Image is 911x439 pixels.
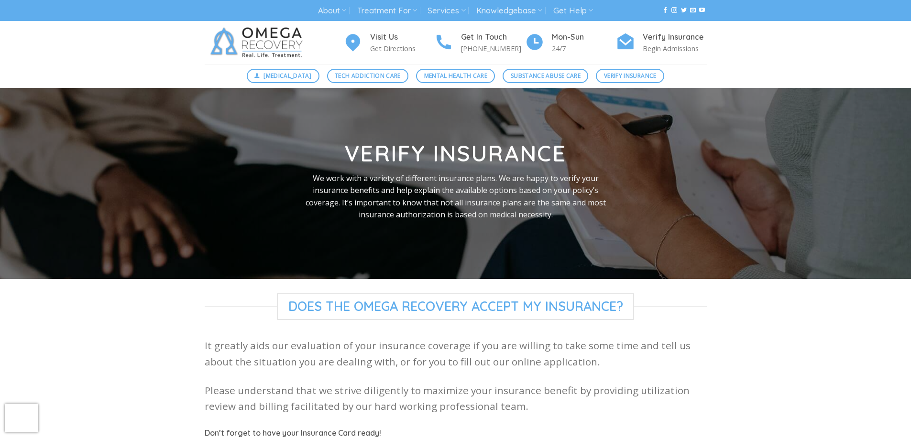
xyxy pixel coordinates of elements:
a: [MEDICAL_DATA] [247,69,319,83]
h4: Get In Touch [461,31,525,43]
p: [PHONE_NUMBER] [461,43,525,54]
a: About [318,2,346,20]
p: It greatly aids our evaluation of your insurance coverage if you are willing to take some time an... [205,338,707,370]
h4: Mon-Sun [552,31,616,43]
span: Does The Omega Recovery Accept My Insurance? [277,293,635,320]
a: Tech Addiction Care [327,69,409,83]
strong: Verify Insurance [345,139,566,167]
p: Get Directions [370,43,434,54]
a: Mental Health Care [416,69,495,83]
span: Verify Insurance [604,71,657,80]
a: Verify Insurance [596,69,664,83]
a: Follow on Twitter [681,7,687,14]
span: Substance Abuse Care [511,71,581,80]
a: Verify Insurance Begin Admissions [616,31,707,54]
a: Follow on YouTube [699,7,705,14]
a: Follow on Instagram [671,7,677,14]
img: Omega Recovery [205,21,312,64]
h4: Verify Insurance [643,31,707,43]
a: Follow on Facebook [662,7,668,14]
p: 24/7 [552,43,616,54]
a: Substance Abuse Care [503,69,588,83]
span: [MEDICAL_DATA] [263,71,311,80]
a: Get Help [553,2,593,20]
a: Services [428,2,465,20]
h4: Visit Us [370,31,434,43]
a: Get In Touch [PHONE_NUMBER] [434,31,525,54]
a: Send us an email [690,7,696,14]
p: Please understand that we strive diligently to maximize your insurance benefit by providing utili... [205,383,707,415]
p: Begin Admissions [643,43,707,54]
a: Knowledgebase [476,2,542,20]
a: Visit Us Get Directions [343,31,434,54]
a: Treatment For [357,2,417,20]
p: We work with a variety of different insurance plans. We are happy to verify your insurance benefi... [301,172,611,221]
span: Mental Health Care [424,71,487,80]
span: Tech Addiction Care [335,71,401,80]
